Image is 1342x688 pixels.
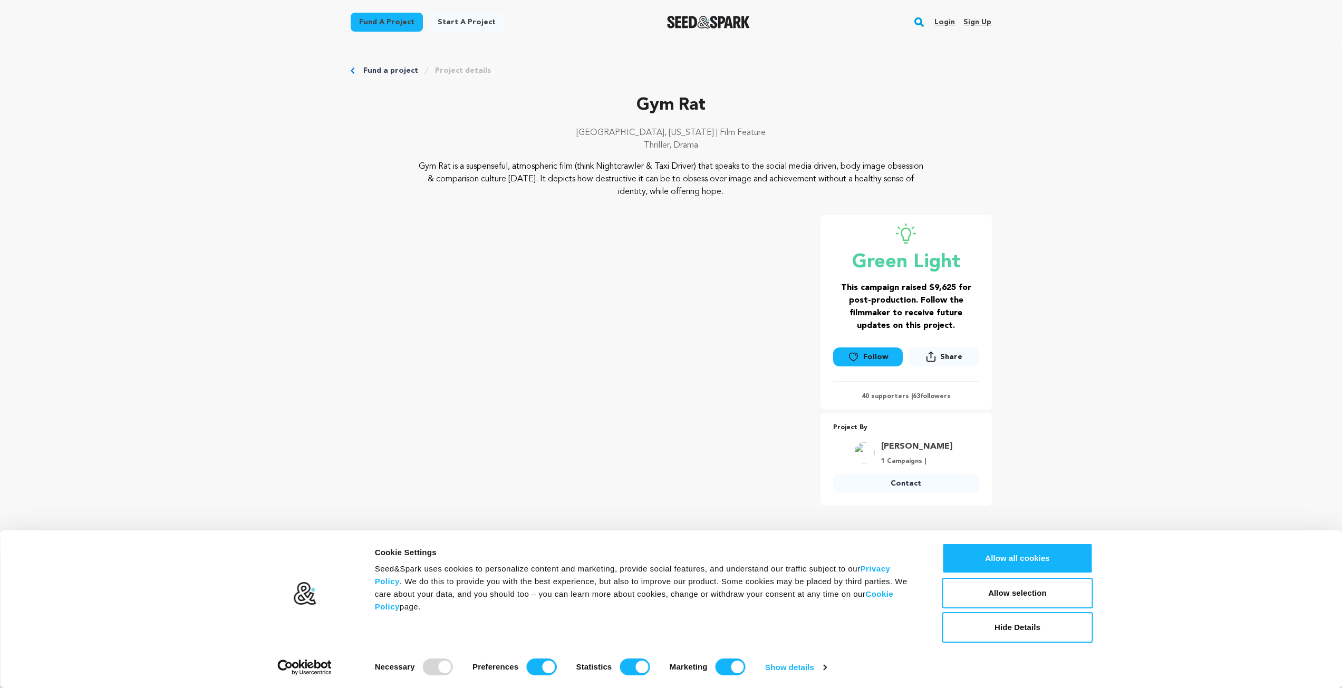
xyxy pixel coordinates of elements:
strong: Statistics [576,662,612,671]
p: Green Light [833,252,979,273]
a: Fund a project [351,13,423,32]
p: [GEOGRAPHIC_DATA], [US_STATE] | Film Feature [351,127,992,139]
h3: This campaign raised $9,625 for post-production. Follow the filmmaker to receive future updates o... [833,282,979,332]
legend: Consent Selection [374,654,375,655]
strong: Marketing [670,662,708,671]
span: Share [909,347,979,371]
p: Project By [833,422,979,434]
strong: Preferences [472,662,518,671]
a: Follow [833,347,903,366]
a: Start a project [429,13,504,32]
div: Seed&Spark uses cookies to personalize content and marketing, provide social features, and unders... [375,563,919,613]
a: Project details [435,65,491,76]
div: Cookie Settings [375,546,919,559]
a: Login [934,14,955,31]
p: 1 Campaigns | [881,457,952,466]
p: Thriller, Drama [351,139,992,152]
span: 63 [913,393,920,400]
p: Gym Rat is a suspenseful, atmospheric film (think Nightcrawler & Taxi Driver) that speaks to the ... [414,160,928,198]
a: Show details [765,660,826,675]
a: Seed&Spark Homepage [667,16,750,28]
a: Contact [833,474,979,493]
a: Sign up [963,14,991,31]
img: picture [854,442,875,463]
strong: Necessary [375,662,415,671]
a: Fund a project [363,65,418,76]
img: Seed&Spark Logo Dark Mode [667,16,750,28]
p: Gym Rat [351,93,992,118]
button: Share [909,347,979,366]
button: Allow selection [942,578,1093,608]
button: Hide Details [942,612,1093,643]
a: Goto Josh Murray profile [881,440,952,453]
img: logo [293,582,316,606]
p: 40 supporters | followers [833,392,979,401]
a: Usercentrics Cookiebot - opens in a new window [258,660,351,675]
div: Breadcrumb [351,65,992,76]
button: Allow all cookies [942,543,1093,574]
span: Share [940,352,962,362]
